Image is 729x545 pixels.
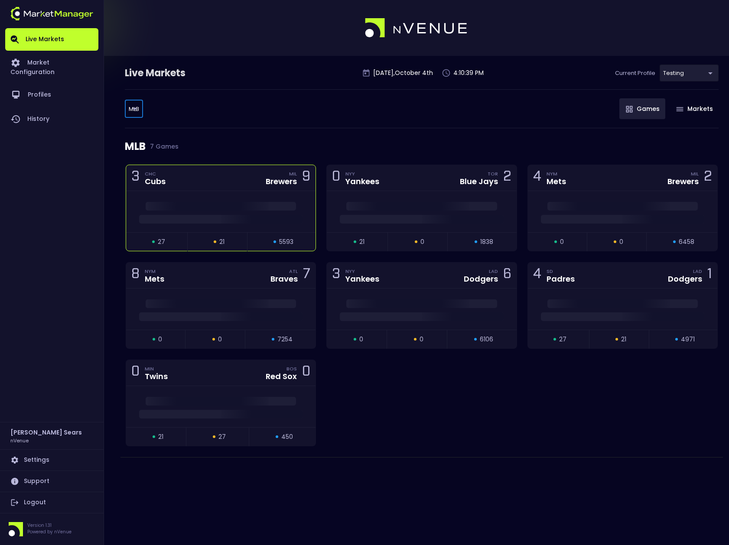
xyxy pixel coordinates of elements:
button: Games [619,98,665,119]
a: Profiles [5,83,98,107]
p: Version 1.31 [27,522,72,529]
span: 6458 [679,237,694,247]
div: 2 [704,170,712,186]
span: 7 Games [146,143,179,150]
div: SD [547,268,575,275]
span: 5593 [279,237,293,247]
p: [DATE] , October 4 th [373,68,433,78]
div: 4 [533,267,541,283]
p: Powered by nVenue [27,529,72,535]
a: Market Configuration [5,51,98,83]
div: CHC [145,170,166,177]
a: Settings [5,450,98,470]
div: Twins [145,373,168,380]
div: 7 [303,267,310,283]
span: 21 [158,432,163,441]
span: 0 [218,335,222,344]
div: testing [660,65,719,81]
div: NYM [547,170,566,177]
h2: [PERSON_NAME] Sears [10,428,82,437]
div: 2 [503,170,511,186]
span: 0 [158,335,162,344]
div: MIL [289,170,297,177]
div: Brewers [266,178,297,185]
a: Logout [5,492,98,513]
div: Blue Jays [460,178,498,185]
span: 21 [359,237,364,247]
span: 0 [359,335,363,344]
div: 0 [131,365,140,381]
div: MLB [125,128,719,165]
span: 0 [420,237,424,247]
span: 450 [281,432,293,441]
a: Support [5,471,98,492]
span: 7254 [277,335,293,344]
span: 1838 [480,237,493,247]
div: 1 [707,267,712,283]
div: Live Markets [125,66,231,80]
a: History [5,107,98,131]
div: 0 [332,170,340,186]
img: gameIcon [676,107,683,111]
div: MIN [145,365,168,372]
span: 0 [560,237,564,247]
div: TOR [488,170,498,177]
div: Mets [145,275,164,283]
div: ATL [289,268,298,275]
div: testing [125,100,143,118]
span: 0 [420,335,423,344]
div: 6 [503,267,511,283]
span: 6106 [480,335,493,344]
div: 4 [533,170,541,186]
div: 0 [302,365,310,381]
div: 8 [131,267,140,283]
span: 0 [619,237,623,247]
span: 27 [559,335,566,344]
div: Red Sox [266,373,297,380]
span: 4971 [681,335,695,344]
div: 3 [332,267,340,283]
div: NYY [345,268,379,275]
span: 27 [158,237,165,247]
div: Padres [547,275,575,283]
img: gameIcon [626,106,633,113]
div: Dodgers [668,275,702,283]
p: Current Profile [615,69,655,78]
div: BOS [286,365,297,372]
button: Markets [670,98,719,119]
div: Yankees [345,275,379,283]
div: 9 [302,170,310,186]
div: NYY [345,170,379,177]
div: Cubs [145,178,166,185]
a: Live Markets [5,28,98,51]
div: LAD [489,268,498,275]
span: 27 [218,432,226,441]
div: Version 1.31Powered by nVenue [5,522,98,536]
div: MIL [691,170,699,177]
div: Braves [270,275,298,283]
p: 4:10:39 PM [453,68,484,78]
div: Dodgers [464,275,498,283]
img: logo [365,18,468,38]
h3: nVenue [10,437,29,444]
div: LAD [693,268,702,275]
div: Brewers [667,178,699,185]
span: 21 [219,237,225,247]
div: 3 [131,170,140,186]
div: Yankees [345,178,379,185]
div: NYM [145,268,164,275]
img: logo [10,7,93,20]
div: Mets [547,178,566,185]
span: 21 [621,335,626,344]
